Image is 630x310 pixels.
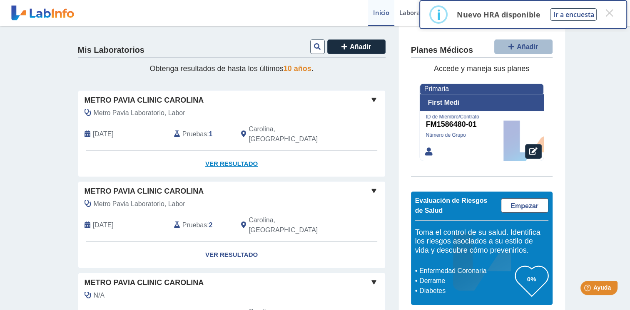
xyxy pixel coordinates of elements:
[434,64,529,73] span: Accede y maneja sus planes
[417,286,515,296] li: Diabetes
[149,64,313,73] span: Obtenga resultados de hasta los últimos .
[456,10,540,20] p: Nuevo HRA disponible
[350,43,371,50] span: Añadir
[510,202,538,209] span: Empezar
[424,85,449,92] span: Primaria
[284,64,311,73] span: 10 años
[417,266,515,276] li: Enfermedad Coronaria
[249,215,341,235] span: Carolina, PR
[78,242,385,268] a: Ver Resultado
[550,8,597,21] button: Ir a encuesta
[494,39,553,54] button: Añadir
[517,43,538,50] span: Añadir
[168,215,235,235] div: :
[182,129,207,139] span: Pruebas
[209,221,213,229] b: 2
[411,45,473,55] h4: Planes Médicos
[93,220,114,230] span: 2025-08-02
[249,124,341,144] span: Carolina, PR
[78,45,144,55] h4: Mis Laboratorios
[78,151,385,177] a: Ver Resultado
[415,197,488,214] span: Evaluación de Riesgos de Salud
[209,130,213,138] b: 1
[436,7,441,22] div: i
[602,5,617,20] button: Close this dialog
[556,278,621,301] iframe: Help widget launcher
[417,276,515,286] li: Derrame
[182,220,207,230] span: Pruebas
[501,198,548,213] a: Empezar
[85,277,204,288] span: Metro Pavia Clinic Carolina
[93,129,114,139] span: 2025-08-29
[94,199,185,209] span: Metro Pavia Laboratorio, Labor
[515,274,548,284] h3: 0%
[415,228,548,255] h5: Toma el control de su salud. Identifica los riesgos asociados a su estilo de vida y descubre cómo...
[85,186,204,197] span: Metro Pavia Clinic Carolina
[85,95,204,106] span: Metro Pavia Clinic Carolina
[327,39,386,54] button: Añadir
[94,108,185,118] span: Metro Pavia Laboratorio, Labor
[94,290,105,300] span: N/A
[168,124,235,144] div: :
